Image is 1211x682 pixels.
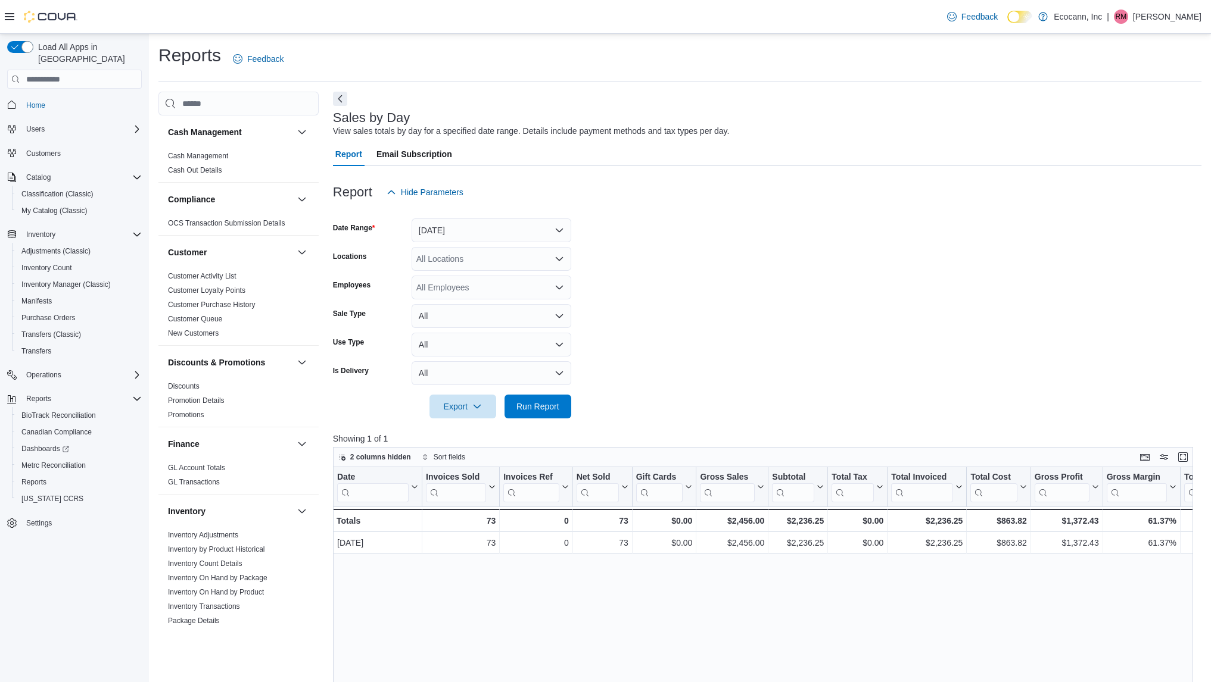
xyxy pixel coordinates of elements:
span: Hide Parameters [401,186,463,198]
span: GL Account Totals [168,463,225,473]
span: Feedback [961,11,998,23]
div: 0 [503,514,568,528]
span: Discounts [168,381,200,391]
a: My Catalog (Classic) [17,204,92,218]
span: Canadian Compliance [21,427,92,437]
a: Promotions [168,411,204,419]
a: Reports [17,475,51,489]
span: OCS Transaction Submission Details [168,218,285,228]
span: Customer Queue [168,314,222,324]
button: Total Invoiced [891,472,963,502]
button: All [412,304,571,328]
div: 73 [426,514,496,528]
span: Settings [26,518,52,528]
div: Gift Card Sales [636,472,683,502]
span: Transfers [17,344,142,358]
button: Adjustments (Classic) [12,243,147,259]
button: Users [21,122,49,136]
a: Classification (Classic) [17,187,98,201]
span: Customer Loyalty Points [168,286,245,295]
span: Package Details [168,616,220,625]
button: Settings [2,514,147,531]
span: Manifests [17,294,142,308]
div: 61.37% [1106,514,1176,528]
div: 73 [576,514,628,528]
span: Canadian Compliance [17,425,142,439]
div: Gross Sales [700,472,755,502]
a: Transfers (Classic) [17,327,86,342]
div: Gross Profit [1035,472,1089,502]
div: Subtotal [772,472,814,483]
button: Gift Cards [636,472,692,502]
span: Promotions [168,410,204,420]
span: Purchase Orders [21,313,76,323]
div: Total Tax [832,472,874,483]
a: Inventory Adjustments [168,531,238,539]
button: Reports [12,474,147,490]
span: Operations [21,368,142,382]
span: 2 columns hidden [350,452,411,462]
button: Gross Margin [1106,472,1176,502]
div: Total Invoiced [891,472,953,502]
span: Dashboards [21,444,69,453]
h3: Inventory [168,505,206,517]
span: Users [26,124,45,134]
button: Gross Profit [1035,472,1099,502]
div: $0.00 [636,536,693,550]
button: Inventory [2,226,147,243]
span: Load All Apps in [GEOGRAPHIC_DATA] [33,41,142,65]
span: Inventory Count [17,261,142,275]
button: Canadian Compliance [12,424,147,440]
button: Catalog [21,170,55,184]
span: Transfers (Classic) [17,327,142,342]
span: Export [437,395,489,418]
div: Gross Profit [1035,472,1089,483]
div: 0 [503,536,568,550]
a: Transfers [17,344,56,358]
a: Dashboards [12,440,147,457]
p: Ecocann, Inc [1054,10,1102,24]
span: Inventory [21,227,142,242]
div: $1,372.43 [1035,536,1099,550]
nav: Complex example [7,91,142,562]
button: Transfers [12,343,147,359]
div: 61.37% [1107,536,1176,550]
button: Finance [295,437,309,451]
button: Inventory [21,227,60,242]
span: Inventory Count [21,263,72,273]
span: Inventory Transactions [168,602,240,611]
span: Report [335,142,362,166]
span: Adjustments (Classic) [21,246,91,256]
span: Catalog [26,173,51,182]
a: BioTrack Reconciliation [17,408,101,423]
span: Cash Out Details [168,165,222,175]
span: RM [1116,10,1127,24]
span: Home [26,101,45,110]
div: $0.00 [832,514,883,528]
div: $2,236.25 [772,536,824,550]
button: Operations [2,367,147,383]
div: Net Sold [576,472,618,483]
h3: Finance [168,438,200,450]
button: Home [2,96,147,113]
button: Invoices Ref [503,472,568,502]
h3: Cash Management [168,126,242,138]
button: Inventory [168,505,292,517]
span: Washington CCRS [17,492,142,506]
span: Settings [21,515,142,530]
button: Inventory [295,504,309,518]
span: Reports [21,477,46,487]
a: Package Details [168,617,220,625]
button: Open list of options [555,283,564,292]
div: Total Invoiced [891,472,953,483]
span: Metrc Reconciliation [21,461,86,470]
span: BioTrack Reconciliation [21,411,96,420]
span: Promotion Details [168,396,225,405]
a: Home [21,98,50,112]
h3: Sales by Day [333,111,410,125]
div: Total Cost [970,472,1017,483]
label: Locations [333,252,367,261]
button: BioTrack Reconciliation [12,407,147,424]
button: Reports [21,392,56,406]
